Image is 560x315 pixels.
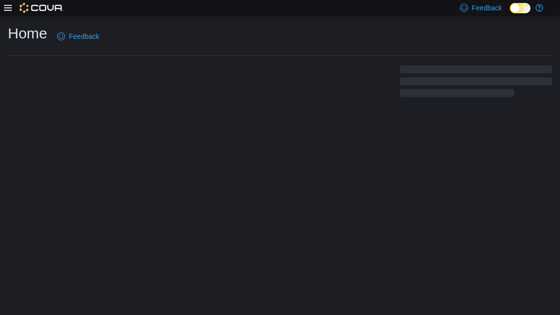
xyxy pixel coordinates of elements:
a: Feedback [53,27,103,46]
span: Feedback [472,3,502,13]
h1: Home [8,24,47,43]
span: Feedback [69,31,99,41]
span: Loading [400,67,552,99]
img: Cova [20,3,63,13]
input: Dark Mode [510,3,530,13]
